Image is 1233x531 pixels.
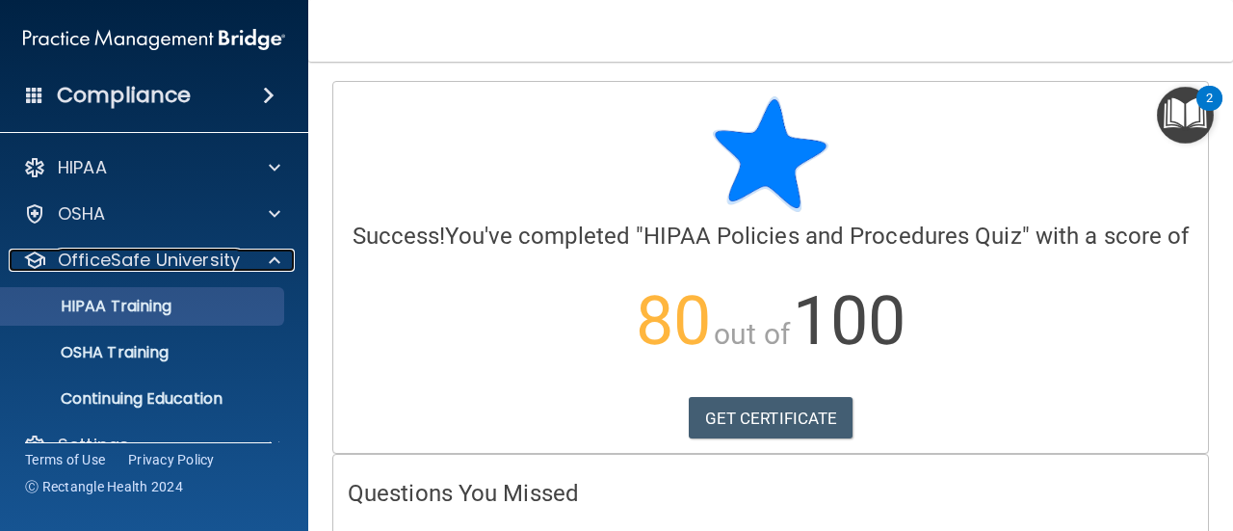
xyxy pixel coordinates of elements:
img: PMB logo [23,20,285,59]
p: HIPAA [58,156,107,179]
a: Settings [23,434,280,457]
h4: You've completed " " with a score of [348,224,1194,249]
button: Open Resource Center, 2 new notifications [1157,87,1214,144]
h4: Questions You Missed [348,481,1194,506]
p: OSHA [58,202,106,226]
p: HIPAA Training [13,297,171,316]
a: OSHA [23,202,280,226]
span: 100 [793,281,905,360]
a: GET CERTIFICATE [689,397,853,439]
p: Continuing Education [13,389,275,409]
p: Settings [58,434,129,457]
p: OfficeSafe University [58,249,240,272]
img: blue-star-rounded.9d042014.png [713,96,828,212]
a: OfficeSafe University [23,249,280,272]
a: HIPAA [23,156,280,179]
span: HIPAA Policies and Procedures Quiz [643,223,1021,250]
h4: Compliance [57,82,191,109]
span: out of [714,317,790,351]
a: Privacy Policy [128,450,215,469]
span: Ⓒ Rectangle Health 2024 [25,477,183,496]
a: Terms of Use [25,450,105,469]
div: 2 [1206,98,1213,123]
span: Success! [353,223,446,250]
p: OSHA Training [13,343,169,362]
span: 80 [636,281,711,360]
